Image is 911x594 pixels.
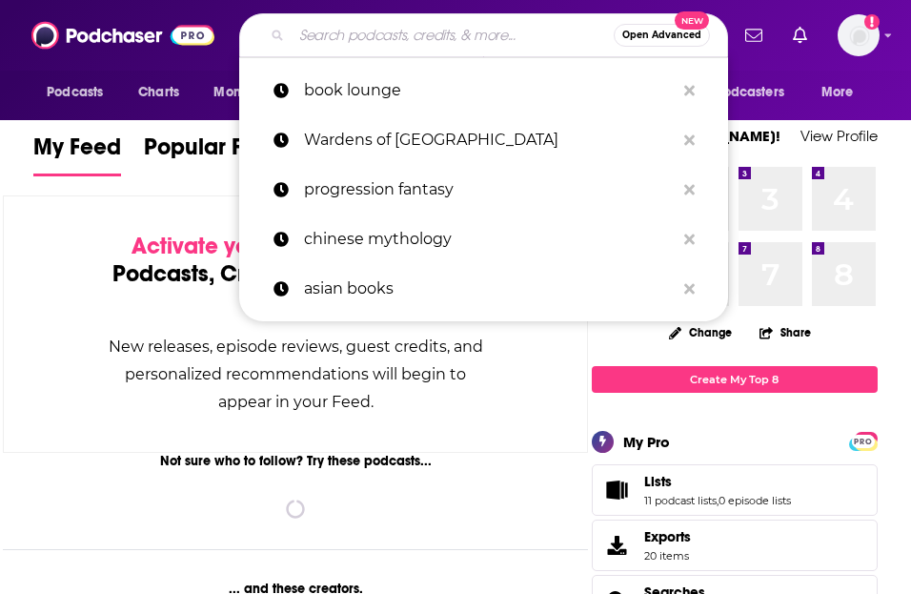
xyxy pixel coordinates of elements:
span: Popular Feed [144,133,283,173]
a: Wardens of [GEOGRAPHIC_DATA] [239,115,728,165]
a: Show notifications dropdown [738,19,770,51]
a: Lists [598,477,637,503]
p: progression fantasy [304,165,675,215]
p: chinese mythology [304,215,675,264]
span: Lists [592,464,878,516]
button: Change [658,320,743,344]
span: More [821,79,854,106]
button: Show profile menu [838,14,880,56]
a: asian books [239,264,728,314]
span: PRO [852,435,875,449]
input: Search podcasts, credits, & more... [292,20,614,51]
button: open menu [33,74,128,111]
span: My Feed [33,133,121,173]
span: Charts [138,79,179,106]
a: book lounge [239,66,728,115]
p: Wardens of Earthshine Tower [304,115,675,165]
div: by following Podcasts, Creators, Lists, and other Users! [99,233,492,316]
span: Exports [598,532,637,559]
span: Exports [644,528,691,545]
a: Exports [592,520,878,571]
span: , [717,494,719,507]
span: Monitoring [213,79,281,106]
span: Lists [644,473,672,490]
span: 20 items [644,549,691,563]
button: Open AdvancedNew [614,24,710,47]
a: 11 podcast lists [644,494,717,507]
a: Create My Top 8 [592,366,878,392]
a: Charts [126,74,191,111]
a: My Feed [33,133,121,176]
a: Popular Feed [144,133,283,176]
span: Podcasts [47,79,103,106]
div: New releases, episode reviews, guest credits, and personalized recommendations will begin to appe... [99,333,492,416]
img: User Profile [838,14,880,56]
button: open menu [680,74,812,111]
span: New [675,11,709,30]
button: open menu [808,74,878,111]
img: Podchaser - Follow, Share and Rate Podcasts [31,17,214,53]
button: Share [759,314,812,351]
a: PRO [852,433,875,447]
div: My Pro [623,433,670,451]
div: Not sure who to follow? Try these podcasts... [3,453,588,469]
p: book lounge [304,66,675,115]
span: Open Advanced [622,31,701,40]
div: Search podcasts, credits, & more... [239,13,728,57]
a: progression fantasy [239,165,728,215]
a: 0 episode lists [719,494,791,507]
a: Lists [644,473,791,490]
span: Logged in as eringalloway [838,14,880,56]
p: asian books [304,264,675,314]
button: open menu [200,74,306,111]
span: For Podcasters [693,79,784,106]
svg: Add a profile image [864,14,880,30]
span: Activate your Feed [132,232,327,260]
a: Show notifications dropdown [785,19,815,51]
a: chinese mythology [239,215,728,264]
a: View Profile [800,127,878,145]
